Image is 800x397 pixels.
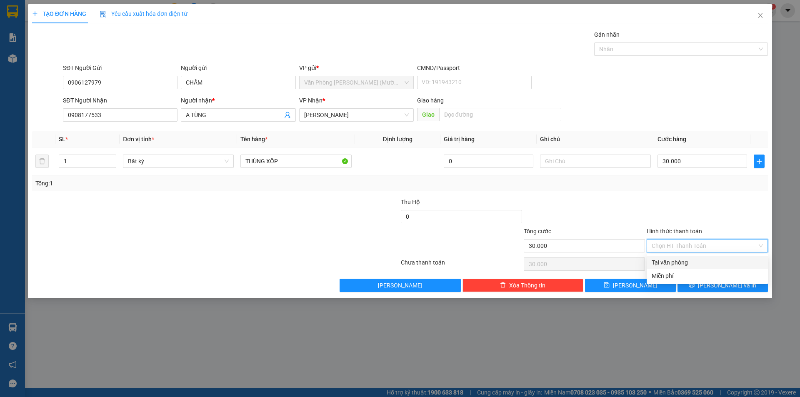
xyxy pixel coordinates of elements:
[128,155,229,167] span: Bất kỳ
[689,282,695,289] span: printer
[340,279,461,292] button: [PERSON_NAME]
[462,279,584,292] button: deleteXóa Thông tin
[652,271,763,280] div: Miễn phí
[63,63,177,72] div: SĐT Người Gửi
[181,63,295,72] div: Người gửi
[123,136,154,142] span: Đơn vị tính
[35,179,309,188] div: Tổng: 1
[378,281,422,290] span: [PERSON_NAME]
[540,155,651,168] input: Ghi Chú
[585,279,675,292] button: save[PERSON_NAME]
[63,96,177,105] div: SĐT Người Nhận
[100,11,106,17] img: icon
[757,12,764,19] span: close
[299,63,414,72] div: VP gửi
[537,131,654,147] th: Ghi chú
[35,155,49,168] button: delete
[304,76,409,89] span: Văn Phòng Trần Phú (Mường Thanh)
[417,97,444,104] span: Giao hàng
[604,282,610,289] span: save
[647,228,702,235] label: Hình thức thanh toán
[754,158,764,165] span: plus
[594,31,620,38] label: Gán nhãn
[401,199,420,205] span: Thu Hộ
[444,155,533,168] input: 0
[657,136,686,142] span: Cước hàng
[500,282,506,289] span: delete
[299,97,322,104] span: VP Nhận
[613,281,657,290] span: [PERSON_NAME]
[677,279,768,292] button: printer[PERSON_NAME] và In
[509,281,545,290] span: Xóa Thông tin
[240,155,351,168] input: VD: Bàn, Ghế
[417,63,532,72] div: CMND/Passport
[32,10,86,17] span: TẠO ĐƠN HÀNG
[59,136,65,142] span: SL
[444,136,475,142] span: Giá trị hàng
[754,155,765,168] button: plus
[524,228,551,235] span: Tổng cước
[400,258,523,272] div: Chưa thanh toán
[652,258,763,267] div: Tại văn phòng
[417,108,439,121] span: Giao
[181,96,295,105] div: Người nhận
[749,4,772,27] button: Close
[100,10,187,17] span: Yêu cầu xuất hóa đơn điện tử
[304,109,409,121] span: Phạm Ngũ Lão
[698,281,756,290] span: [PERSON_NAME] và In
[32,11,38,17] span: plus
[383,136,412,142] span: Định lượng
[284,112,291,118] span: user-add
[240,136,267,142] span: Tên hàng
[439,108,561,121] input: Dọc đường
